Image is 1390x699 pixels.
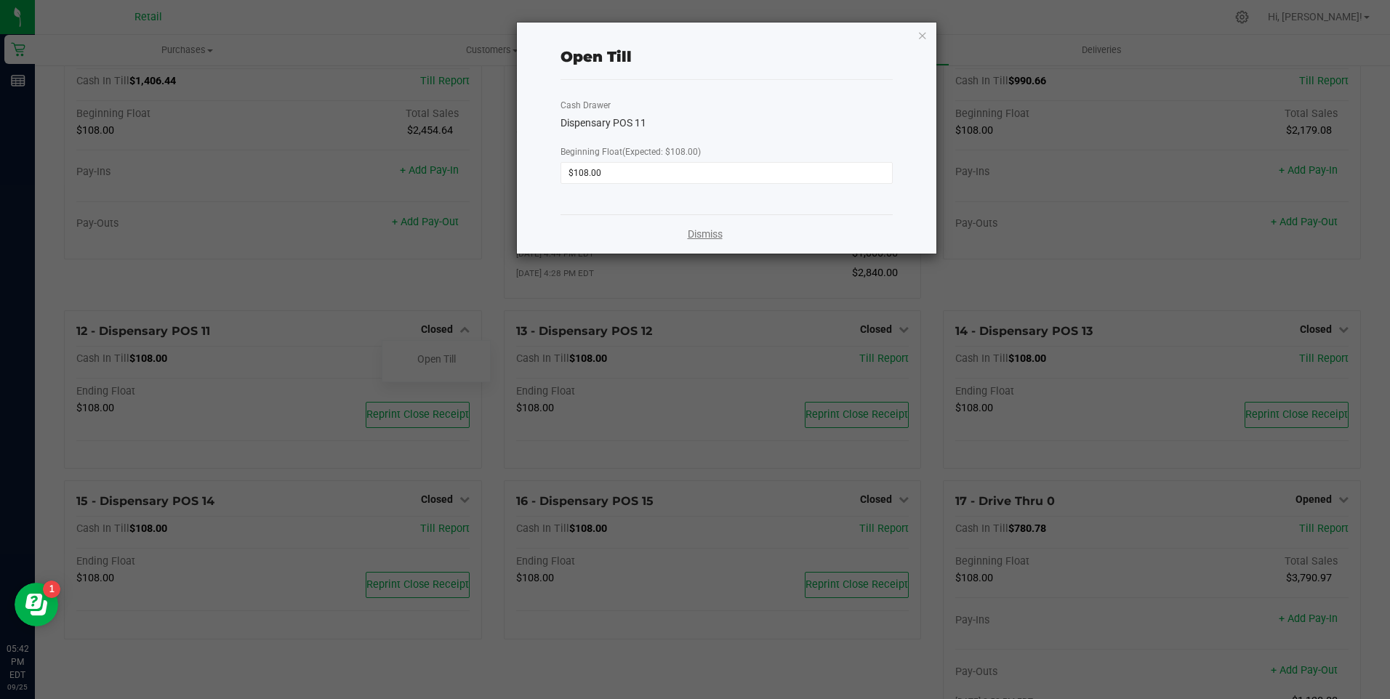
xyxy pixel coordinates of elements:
iframe: Resource center unread badge [43,581,60,598]
span: Beginning Float [561,147,701,157]
span: (Expected: $108.00) [622,147,701,157]
a: Dismiss [688,227,723,242]
iframe: Resource center [15,583,58,626]
label: Cash Drawer [561,99,611,112]
div: Open Till [561,46,632,68]
div: Dispensary POS 11 [561,116,892,131]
